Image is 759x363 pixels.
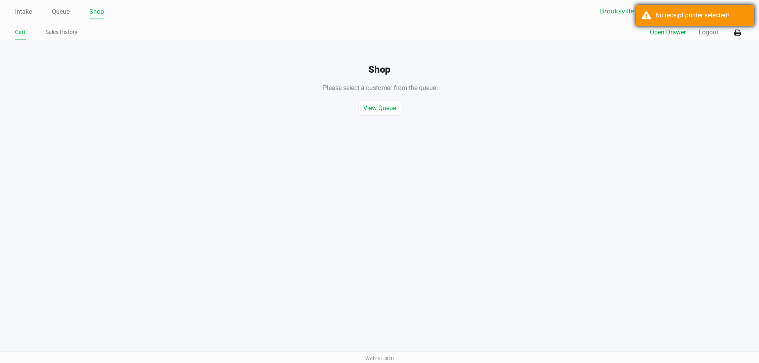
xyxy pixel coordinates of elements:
span: Brooksville WC [600,7,677,16]
span: Web: v1.40.0 [365,355,394,361]
a: Intake [15,6,32,17]
button: Logout [699,28,718,37]
a: Cart [15,27,26,37]
a: Queue [52,6,70,17]
button: Select [682,4,693,19]
div: No receipt printer selected! [655,11,748,20]
button: Open Drawer [650,28,686,37]
a: Sales History [45,27,77,37]
span: Please select a customer from the queue [323,84,436,92]
button: View Queue [358,101,401,116]
a: Shop [89,6,104,17]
